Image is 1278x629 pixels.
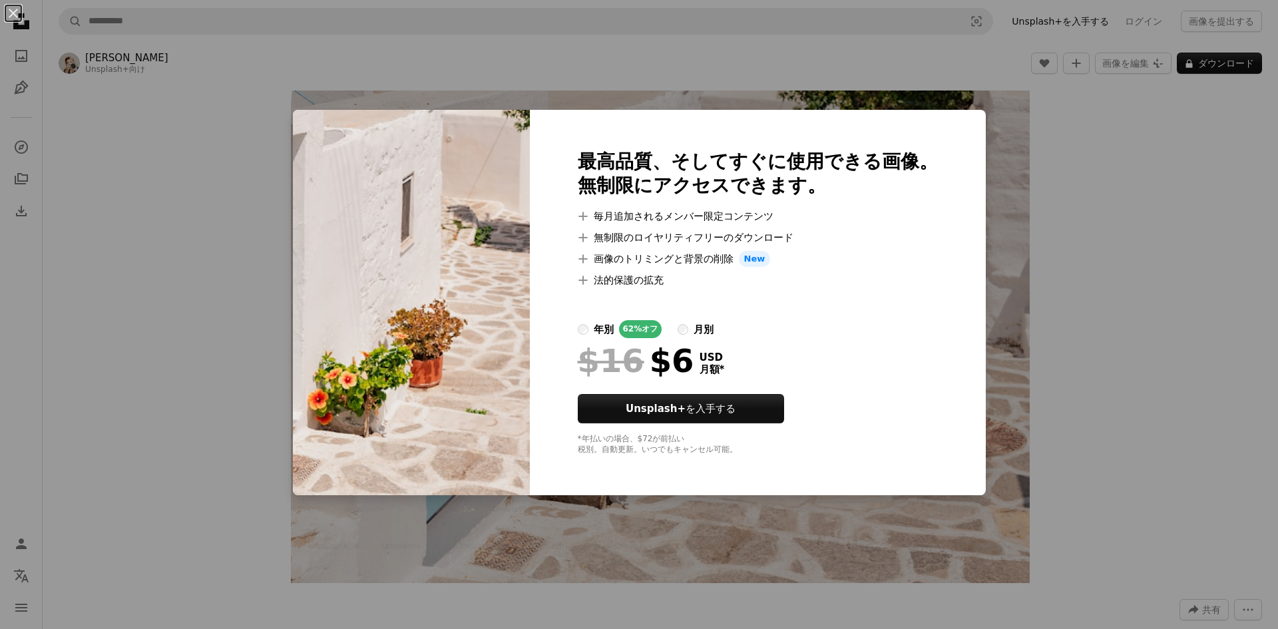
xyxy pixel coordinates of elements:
button: Unsplash+を入手する [578,394,784,423]
span: USD [700,351,725,363]
li: 画像のトリミングと背景の削除 [578,251,938,267]
strong: Unsplash+ [626,403,686,415]
div: *年払いの場合、 $72 が前払い 税別。自動更新。いつでもキャンセル可能。 [578,434,938,455]
li: 法的保護の拡充 [578,272,938,288]
div: $6 [578,343,694,378]
span: New [739,251,771,267]
span: $16 [578,343,644,378]
input: 月別 [678,324,688,335]
li: 無制限のロイヤリティフリーのダウンロード [578,230,938,246]
h2: 最高品質、そしてすぐに使用できる画像。 無制限にアクセスできます。 [578,150,938,198]
li: 毎月追加されるメンバー限定コンテンツ [578,208,938,224]
input: 年別62%オフ [578,324,588,335]
div: 62% オフ [619,320,662,338]
div: 年別 [594,321,614,337]
div: 月別 [694,321,714,337]
img: premium_photo-1694161843731-05b26bb81d22 [293,110,530,495]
